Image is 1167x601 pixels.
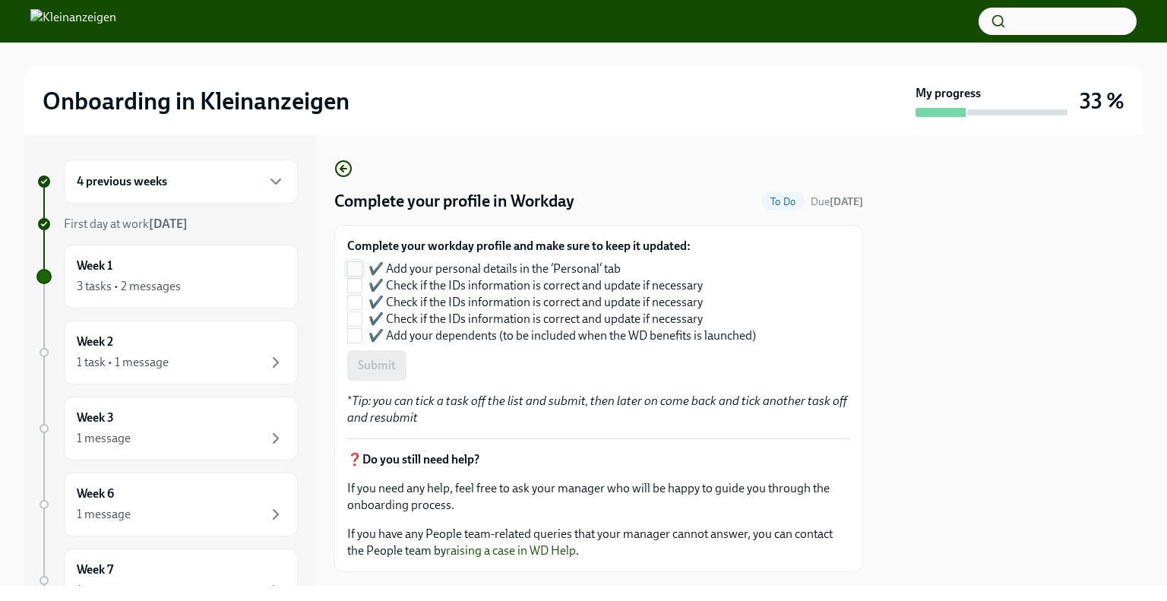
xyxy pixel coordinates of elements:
[77,410,114,426] h6: Week 3
[811,195,863,209] span: September 8th, 2025 09:00
[77,582,131,599] div: 1 message
[334,190,574,213] h4: Complete your profile in Workday
[368,311,703,327] span: ✔️ Check if the IDs information is correct and update if necessary
[36,216,298,232] a: First day at work[DATE]
[77,561,113,578] h6: Week 7
[368,327,756,344] span: ✔️ Add your dependents (to be included when the WD benefits is launched)
[347,526,850,559] p: If you have any People team-related queries that your manager cannot answer, you can contact the ...
[830,195,863,208] strong: [DATE]
[36,245,298,308] a: Week 13 tasks • 2 messages
[77,486,114,502] h6: Week 6
[30,9,116,33] img: Kleinanzeigen
[77,278,181,295] div: 3 tasks • 2 messages
[347,238,768,255] label: Complete your workday profile and make sure to keep it updated:
[36,473,298,536] a: Week 61 message
[368,277,703,294] span: ✔️ Check if the IDs information is correct and update if necessary
[77,258,112,274] h6: Week 1
[77,506,131,523] div: 1 message
[77,334,113,350] h6: Week 2
[64,217,188,231] span: First day at work
[368,294,703,311] span: ✔️ Check if the IDs information is correct and update if necessary
[916,85,981,102] strong: My progress
[368,261,621,277] span: ✔️ Add your personal details in the ‘Personal’ tab
[347,451,850,468] p: ❓
[77,354,169,371] div: 1 task • 1 message
[1080,87,1124,115] h3: 33 %
[347,394,847,425] em: Tip: you can tick a task off the list and submit, then later on come back and tick another task o...
[36,397,298,460] a: Week 31 message
[43,86,349,116] h2: Onboarding in Kleinanzeigen
[64,160,298,204] div: 4 previous weeks
[36,321,298,384] a: Week 21 task • 1 message
[77,430,131,447] div: 1 message
[149,217,188,231] strong: [DATE]
[77,173,167,190] h6: 4 previous weeks
[347,480,850,514] p: If you need any help, feel free to ask your manager who will be happy to guide you through the on...
[811,195,863,208] span: Due
[362,452,479,467] strong: Do you still need help?
[761,196,805,207] span: To Do
[446,543,576,558] a: raising a case in WD Help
